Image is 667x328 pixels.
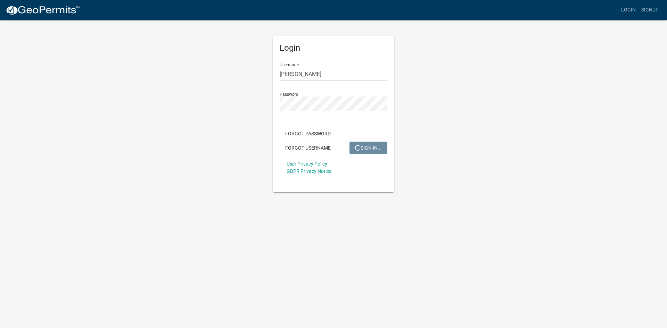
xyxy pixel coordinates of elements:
a: User Privacy Policy [287,161,327,167]
h5: Login [280,43,387,53]
span: SIGN IN... [355,145,382,150]
a: Signup [639,3,661,17]
a: GDPR Privacy Notice [287,168,331,174]
button: SIGN IN... [349,142,387,154]
a: Login [618,3,639,17]
button: Forgot Password [280,127,336,140]
button: Forgot Username [280,142,336,154]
